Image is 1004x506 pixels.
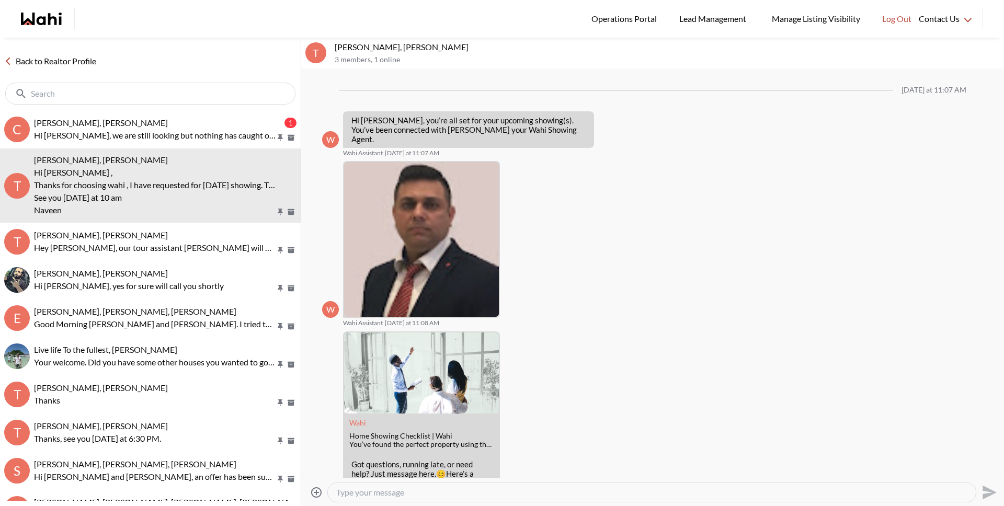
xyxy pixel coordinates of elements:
[882,12,911,26] span: Log Out
[21,13,62,25] a: Wahi homepage
[276,360,285,369] button: Pin
[34,179,276,191] p: Thanks for choosing wahi , I have requested for [DATE] showing. Three showing has confirmed.
[31,88,272,99] input: Search
[343,319,383,327] span: Wahi Assistant
[286,360,296,369] button: Archive
[305,42,326,63] div: T
[349,432,494,441] div: Home Showing Checklist | Wahi
[34,166,276,179] p: Hi [PERSON_NAME] ,
[4,382,30,407] div: T
[436,469,446,478] span: 😊
[34,155,168,165] span: [PERSON_NAME], [PERSON_NAME]
[276,246,285,255] button: Pin
[276,322,285,331] button: Pin
[4,117,30,142] div: C
[34,268,168,278] span: [PERSON_NAME], [PERSON_NAME]
[276,436,285,445] button: Pin
[976,480,1000,504] button: Send
[34,421,168,431] span: [PERSON_NAME], [PERSON_NAME]
[591,12,660,26] span: Operations Portal
[284,118,296,128] div: 1
[4,420,30,445] div: T
[34,344,177,354] span: Live life To the fullest, [PERSON_NAME]
[286,208,296,216] button: Archive
[286,475,296,484] button: Archive
[34,470,276,483] p: Hi [PERSON_NAME] and [PERSON_NAME], an offer has been submitted for [STREET_ADDRESS]. If you’re s...
[286,436,296,445] button: Archive
[349,418,366,427] a: Attachment
[351,116,586,144] p: Hi [PERSON_NAME], you’re all set for your upcoming showing(s). You’ve been connected with [PERSON...
[4,173,30,199] div: T
[34,459,236,469] span: [PERSON_NAME], [PERSON_NAME], [PERSON_NAME]
[349,440,494,449] div: You’ve found the perfect property using the Wahi app. Now what? Book a showing instantly and foll...
[351,459,492,497] p: Got questions, running late, or need help? Just message here. Here’s a quick guide to help you pr...
[286,246,296,255] button: Archive
[4,343,30,369] div: Live life To the fullest, Michelle
[4,305,30,331] div: E
[34,204,276,216] p: Naveen
[769,12,863,26] span: Manage Listing Visibility
[4,343,30,369] img: L
[4,267,30,293] img: S
[34,306,236,316] span: [PERSON_NAME], [PERSON_NAME], [PERSON_NAME]
[276,475,285,484] button: Pin
[276,133,285,142] button: Pin
[4,458,30,484] div: S
[34,318,276,330] p: Good Morning [PERSON_NAME] and [PERSON_NAME]. I tried to book an appointment for 30 [PERSON_NAME]...
[34,394,276,407] p: Thanks
[385,319,439,327] time: 2025-09-25T15:08:03.243Z
[34,432,276,445] p: Thanks, see you [DATE] at 6:30 PM.
[34,383,168,393] span: [PERSON_NAME], [PERSON_NAME]
[34,241,276,254] p: Hey [PERSON_NAME], our tour assistant [PERSON_NAME] will be able to accompany you on the outings ...
[322,131,339,148] div: W
[34,356,276,369] p: Your welcome. Did you have some other houses you wanted to go and see and we can arrange it for you?
[336,487,967,498] textarea: Type your message
[344,332,499,413] img: Home Showing Checklist | Wahi
[335,55,1000,64] p: 3 members , 1 online
[286,284,296,293] button: Archive
[385,149,439,157] time: 2025-09-25T15:07:59.930Z
[679,12,750,26] span: Lead Management
[902,86,966,95] div: [DATE] at 11:07 AM
[34,280,276,292] p: Hi [PERSON_NAME], yes for sure will call you shortly
[322,301,339,318] div: W
[34,118,168,128] span: [PERSON_NAME], [PERSON_NAME]
[286,398,296,407] button: Archive
[34,129,276,142] p: Hi [PERSON_NAME], we are still looking but nothing has caught our eye lately. Thank you for check...
[276,208,285,216] button: Pin
[4,267,30,293] div: Saeid Kanani, Michelle
[34,230,168,240] span: [PERSON_NAME], [PERSON_NAME]
[4,229,30,255] div: T
[34,191,276,204] p: See you [DATE] at 10 am
[276,284,285,293] button: Pin
[344,162,499,317] img: ACg8ocLtspn1l4M8DS4sjwCn6koHce7JN68-C_3EfzqongzO8Gsov_M=s96-c
[276,398,285,407] button: Pin
[286,322,296,331] button: Archive
[335,42,1000,52] p: [PERSON_NAME], [PERSON_NAME]
[343,149,383,157] span: Wahi Assistant
[286,133,296,142] button: Archive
